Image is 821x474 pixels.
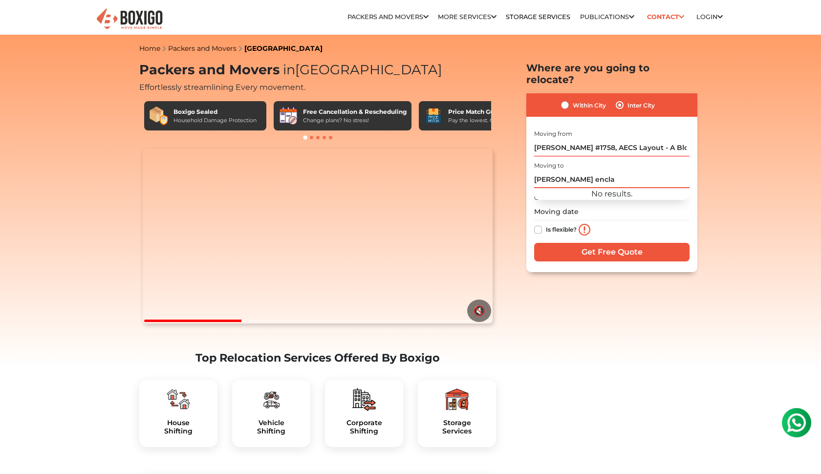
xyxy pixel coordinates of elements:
label: Is flexible? [546,224,577,234]
img: boxigo_packers_and_movers_plan [445,388,469,411]
a: Home [139,44,160,53]
a: VehicleShifting [240,419,302,435]
label: Moving to [534,161,564,170]
a: CorporateShifting [333,419,395,435]
a: Packers and Movers [168,44,237,53]
span: Effortlessly streamlining Every movement. [139,83,305,92]
img: boxigo_packers_and_movers_plan [167,388,190,411]
h5: Storage Services [426,419,488,435]
a: Login [696,13,723,21]
h5: Corporate Shifting [333,419,395,435]
span: No results. [591,189,632,198]
div: Free Cancellation & Rescheduling [303,108,407,116]
input: Select Building or Nearest Landmark [534,139,690,156]
h2: Where are you going to relocate? [526,62,697,86]
img: whatsapp-icon.svg [10,10,29,29]
input: Select Building or Nearest Landmark [534,171,690,188]
input: Moving date [534,203,690,220]
img: Boxigo Sealed [149,106,169,126]
label: On [534,194,543,202]
span: in [283,62,295,78]
div: Boxigo Sealed [173,108,257,116]
div: Change plans? No stress! [303,116,407,125]
h5: Vehicle Shifting [240,419,302,435]
label: Moving from [534,129,572,138]
img: boxigo_packers_and_movers_plan [352,388,376,411]
img: info [579,224,590,236]
a: Publications [580,13,634,21]
span: [GEOGRAPHIC_DATA] [280,62,442,78]
h1: Packers and Movers [139,62,496,78]
div: Price Match Guarantee [448,108,522,116]
img: Price Match Guarantee [424,106,443,126]
a: Packers and Movers [347,13,429,21]
h2: Top Relocation Services Offered By Boxigo [139,351,496,365]
a: More services [438,13,497,21]
img: Free Cancellation & Rescheduling [279,106,298,126]
label: Within City [573,99,606,111]
a: HouseShifting [147,419,210,435]
div: Household Damage Protection [173,116,257,125]
video: Your browser does not support the video tag. [143,149,492,323]
h5: House Shifting [147,419,210,435]
a: Contact [644,9,687,24]
img: Boxigo [95,7,164,31]
a: StorageServices [426,419,488,435]
a: Storage Services [506,13,570,21]
img: boxigo_packers_and_movers_plan [259,388,283,411]
a: [GEOGRAPHIC_DATA] [244,44,323,53]
div: Pay the lowest. Guaranteed! [448,116,522,125]
button: 🔇 [467,300,491,322]
label: Inter City [627,99,655,111]
input: Get Free Quote [534,243,690,261]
